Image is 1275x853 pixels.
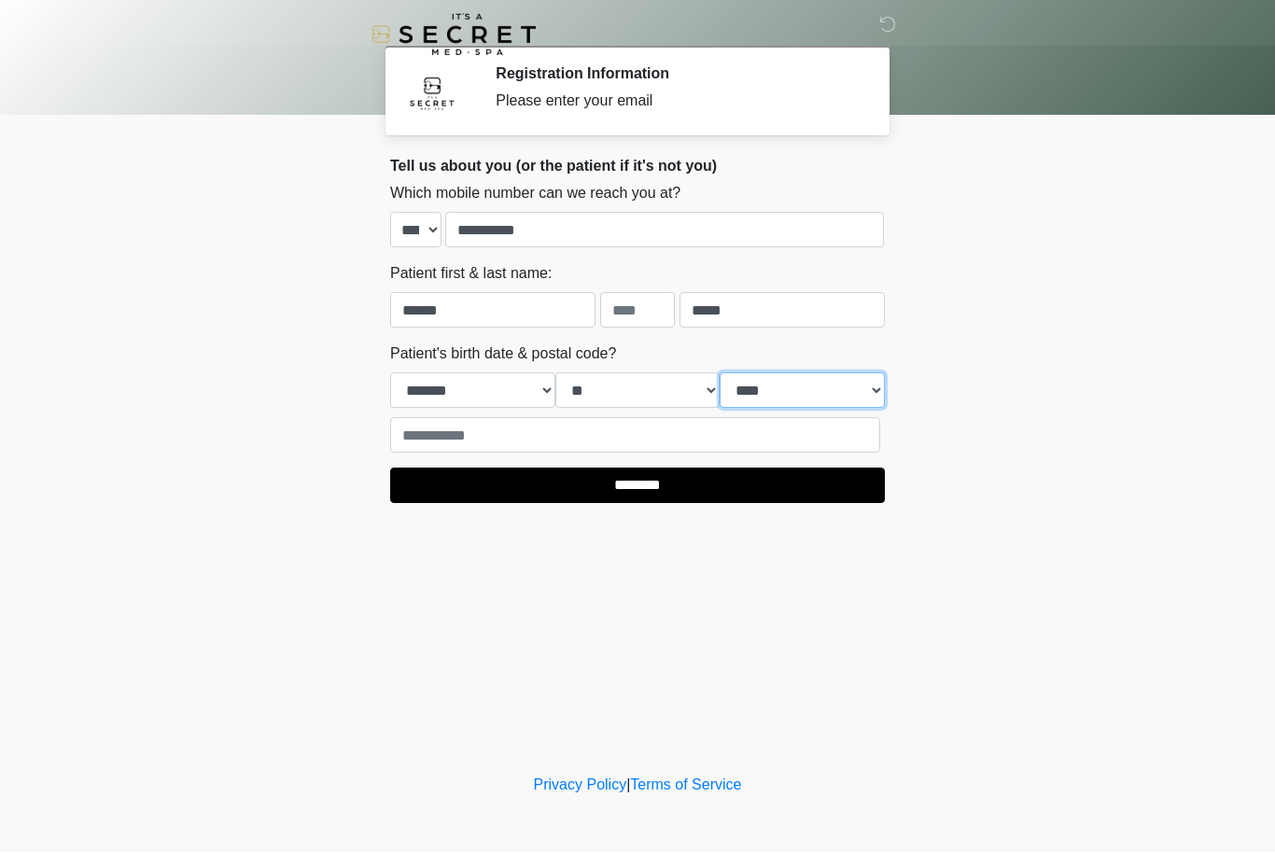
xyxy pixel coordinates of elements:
h2: Tell us about you (or the patient if it's not you) [390,158,885,175]
a: | [626,777,630,793]
img: Agent Avatar [404,65,460,121]
div: Please enter your email [496,91,857,113]
label: Patient's birth date & postal code? [390,343,616,366]
h2: Registration Information [496,65,857,83]
a: Privacy Policy [534,777,627,793]
img: It's A Secret Med Spa Logo [371,14,536,56]
a: Terms of Service [630,777,741,793]
label: Patient first & last name: [390,263,552,286]
label: Which mobile number can we reach you at? [390,183,680,205]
